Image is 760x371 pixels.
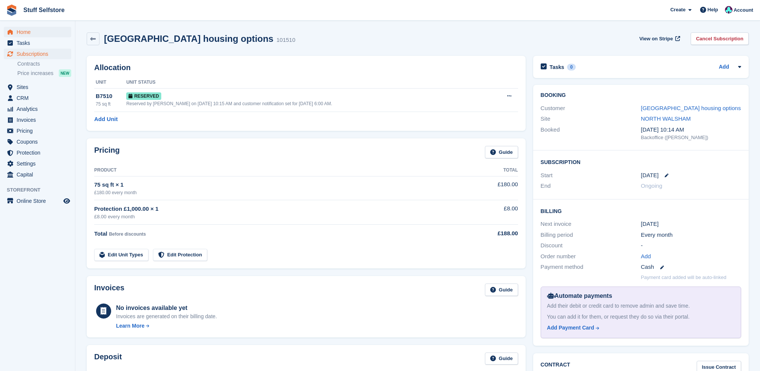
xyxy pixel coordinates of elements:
p: Payment card added will be auto-linked [641,274,726,281]
div: Next invoice [541,220,641,228]
div: - [641,241,741,250]
span: Pricing [17,126,62,136]
a: Contracts [17,60,71,67]
a: menu [4,115,71,125]
div: £8.00 every month [94,213,453,221]
div: Automate payments [547,291,735,300]
a: [GEOGRAPHIC_DATA] housing options [641,105,741,111]
a: Edit Protection [153,249,207,261]
h2: Billing [541,207,741,215]
a: Add [641,252,651,261]
span: Storefront [7,186,75,194]
a: menu [4,27,71,37]
a: menu [4,126,71,136]
span: Analytics [17,104,62,114]
div: Protection £1,000.00 × 1 [94,205,453,213]
a: menu [4,136,71,147]
div: Every month [641,231,741,239]
h2: Booking [541,92,741,98]
a: Price increases NEW [17,69,71,77]
h2: Tasks [550,64,564,71]
a: Learn More [116,322,217,330]
span: Coupons [17,136,62,147]
a: menu [4,82,71,92]
span: Online Store [17,196,62,206]
a: NORTH WALSHAM [641,115,691,122]
a: menu [4,158,71,169]
span: Create [670,6,685,14]
th: Total [453,164,518,176]
div: Discount [541,241,641,250]
span: Settings [17,158,62,169]
div: Order number [541,252,641,261]
th: Unit [94,77,126,89]
h2: Pricing [94,146,120,158]
div: End [541,182,641,190]
div: Customer [541,104,641,113]
span: View on Stripe [639,35,673,43]
div: 75 sq ft [96,101,126,107]
a: menu [4,104,71,114]
a: Add Payment Card [547,324,732,332]
td: £8.00 [453,200,518,225]
span: Invoices [17,115,62,125]
span: Before discounts [109,231,146,237]
div: You can add it for them, or request they do so via their portal. [547,313,735,321]
div: Booked [541,126,641,141]
span: Reserved [126,92,161,100]
div: 101510 [277,36,295,44]
div: Invoices are generated on their billing date. [116,313,217,320]
div: Learn More [116,322,144,330]
a: Add Unit [94,115,118,124]
a: menu [4,196,71,206]
div: Billing period [541,231,641,239]
div: Reserved by [PERSON_NAME] on [DATE] 10:15 AM and customer notification set for [DATE] 6:00 AM. [126,100,490,107]
th: Product [94,164,453,176]
img: Simon Gardner [725,6,732,14]
span: Price increases [17,70,54,77]
a: menu [4,147,71,158]
span: Tasks [17,38,62,48]
a: Guide [485,353,518,365]
h2: Deposit [94,353,122,365]
th: Unit Status [126,77,490,89]
span: CRM [17,93,62,103]
div: B7510 [96,92,126,101]
h2: [GEOGRAPHIC_DATA] housing options [104,34,274,44]
div: [DATE] [641,220,741,228]
a: Cancel Subscription [691,32,749,45]
span: Sites [17,82,62,92]
img: stora-icon-8386f47178a22dfd0bd8f6a31ec36ba5ce8667c1dd55bd0f319d3a0aa187defe.svg [6,5,17,16]
h2: Subscription [541,158,741,166]
div: Payment method [541,263,641,271]
span: Account [734,6,753,14]
div: Start [541,171,641,180]
span: Capital [17,169,62,180]
a: menu [4,38,71,48]
div: 75 sq ft × 1 [94,181,453,189]
span: Help [708,6,718,14]
h2: Invoices [94,284,124,296]
div: 0 [567,64,576,71]
h2: Allocation [94,63,518,72]
div: No invoices available yet [116,304,217,313]
div: NEW [59,69,71,77]
a: View on Stripe [636,32,682,45]
span: Home [17,27,62,37]
a: menu [4,93,71,103]
a: menu [4,49,71,59]
div: Site [541,115,641,123]
a: Add [719,63,729,72]
div: Backoffice ([PERSON_NAME]) [641,134,741,141]
div: Cash [641,263,741,271]
div: Add Payment Card [547,324,594,332]
span: Protection [17,147,62,158]
a: Edit Unit Types [94,249,148,261]
div: [DATE] 10:14 AM [641,126,741,134]
a: Stuff Selfstore [20,4,67,16]
div: £180.00 every month [94,189,453,196]
a: Guide [485,284,518,296]
span: Total [94,230,107,237]
div: Add their debit or credit card to remove admin and save time. [547,302,735,310]
a: Guide [485,146,518,158]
